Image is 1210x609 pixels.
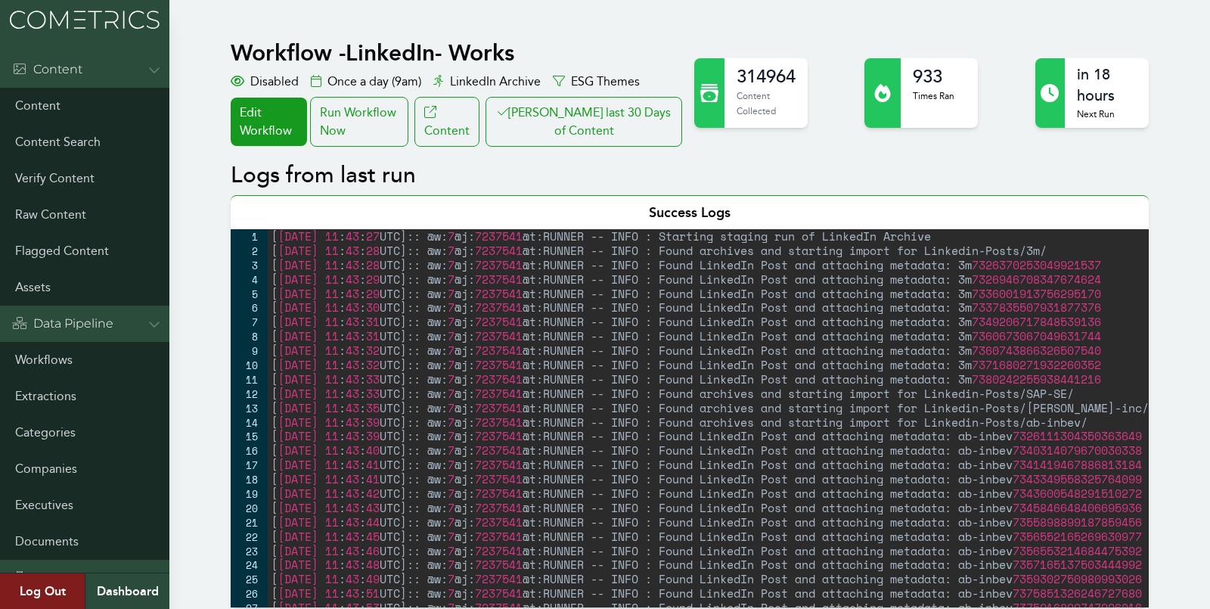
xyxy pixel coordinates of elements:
a: Edit Workflow [231,98,306,146]
div: 22 [231,530,268,544]
div: 16 [231,443,268,458]
div: Disabled [231,73,299,91]
div: 7 [231,315,268,329]
div: 15 [231,429,268,443]
button: [PERSON_NAME] last 30 Days of Content [486,97,682,147]
div: 2 [231,244,268,258]
div: 23 [231,544,268,558]
div: LinkedIn Archive [433,73,541,91]
div: 9 [231,343,268,358]
div: 10 [231,358,268,372]
div: 13 [231,401,268,415]
div: 8 [231,329,268,343]
div: Admin [12,569,74,587]
h2: in 18 hours [1077,64,1136,107]
div: Data Pipeline [12,315,113,333]
div: 11 [231,372,268,387]
div: 6 [231,300,268,315]
div: 1 [231,229,268,244]
div: Run Workflow Now [310,97,408,147]
div: 5 [231,287,268,301]
div: 17 [231,458,268,472]
div: Success Logs [231,195,1148,229]
a: Dashboard [85,573,169,609]
h2: 314964 [737,64,796,89]
div: Once a day (9am) [311,73,421,91]
div: 18 [231,472,268,486]
div: ESG Themes [553,73,640,91]
p: Content Collected [737,89,796,118]
div: 14 [231,415,268,430]
h1: Workflow - LinkedIn- Works [231,39,685,67]
div: 25 [231,572,268,586]
div: 21 [231,515,268,530]
div: 24 [231,558,268,572]
a: Content [414,97,479,147]
div: 19 [231,486,268,501]
div: 12 [231,387,268,401]
h2: 933 [913,64,954,89]
div: 26 [231,586,268,601]
h2: Logs from last run [231,162,1148,189]
p: Times Ran [913,89,954,104]
div: 4 [231,272,268,287]
p: Next Run [1077,107,1136,122]
div: 20 [231,501,268,515]
div: 3 [231,258,268,272]
div: Content [12,61,82,79]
